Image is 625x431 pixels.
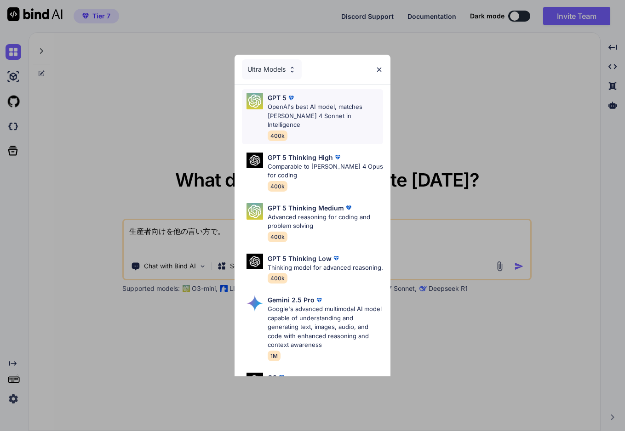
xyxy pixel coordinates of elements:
[287,93,296,102] img: premium
[268,351,281,361] span: 1M
[268,213,384,231] p: Advanced reasoning for coding and problem solving
[268,273,287,284] span: 400k
[333,153,342,162] img: premium
[268,232,287,242] span: 400k
[247,373,263,389] img: Pick Models
[268,373,277,382] p: O3
[247,203,263,220] img: Pick Models
[375,66,383,74] img: close
[332,254,341,263] img: premium
[268,254,332,263] p: GPT 5 Thinking Low
[268,181,287,192] span: 400k
[242,59,302,79] div: Ultra Models
[268,162,384,180] p: Comparable to [PERSON_NAME] 4 Opus for coding
[268,305,384,350] p: Google's advanced multimodal AI model capable of understanding and generating text, images, audio...
[268,203,344,213] p: GPT 5 Thinking Medium
[268,93,287,102] p: GPT 5
[247,254,263,270] img: Pick Models
[268,102,384,130] p: OpenAI's best AI model, matches [PERSON_NAME] 4 Sonnet in Intelligence
[315,295,324,305] img: premium
[277,373,286,382] img: premium
[268,263,383,272] p: Thinking model for advanced reasoning.
[247,295,263,312] img: Pick Models
[247,153,263,169] img: Pick Models
[268,153,333,162] p: GPT 5 Thinking High
[247,93,263,109] img: Pick Models
[344,203,353,212] img: premium
[268,295,315,305] p: Gemini 2.5 Pro
[288,66,296,74] img: Pick Models
[268,130,287,141] span: 400k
